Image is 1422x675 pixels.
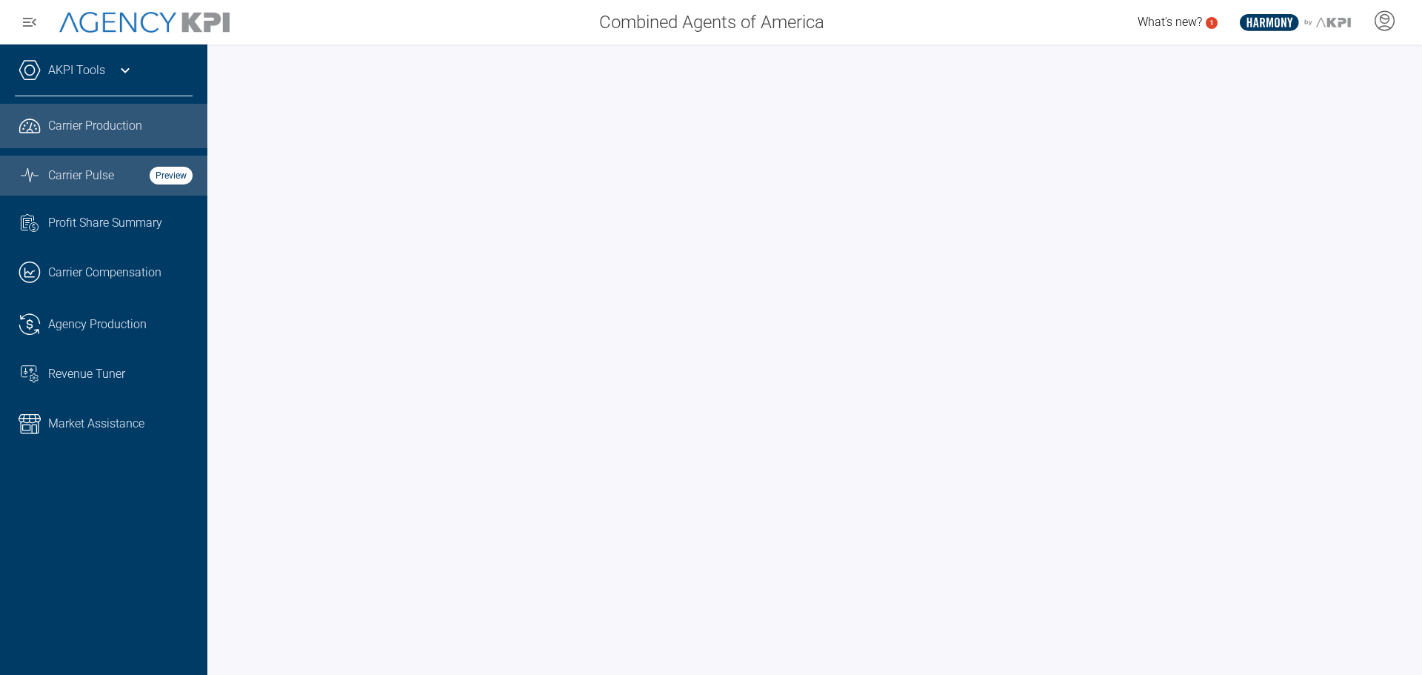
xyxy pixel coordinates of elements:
[48,214,162,232] span: Profit Share Summary
[48,117,142,135] span: Carrier Production
[59,12,230,33] img: AgencyKPI
[48,316,147,333] span: Agency Production
[48,167,114,184] span: Carrier Pulse
[48,264,161,282] span: Carrier Compensation
[48,61,105,79] a: AKPI Tools
[48,365,125,383] span: Revenue Tuner
[599,9,824,36] span: Combined Agents of America
[48,415,144,433] span: Market Assistance
[150,167,193,184] strong: Preview
[1138,15,1202,29] span: What's new?
[1206,17,1218,29] a: 1
[1209,19,1214,27] text: 1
